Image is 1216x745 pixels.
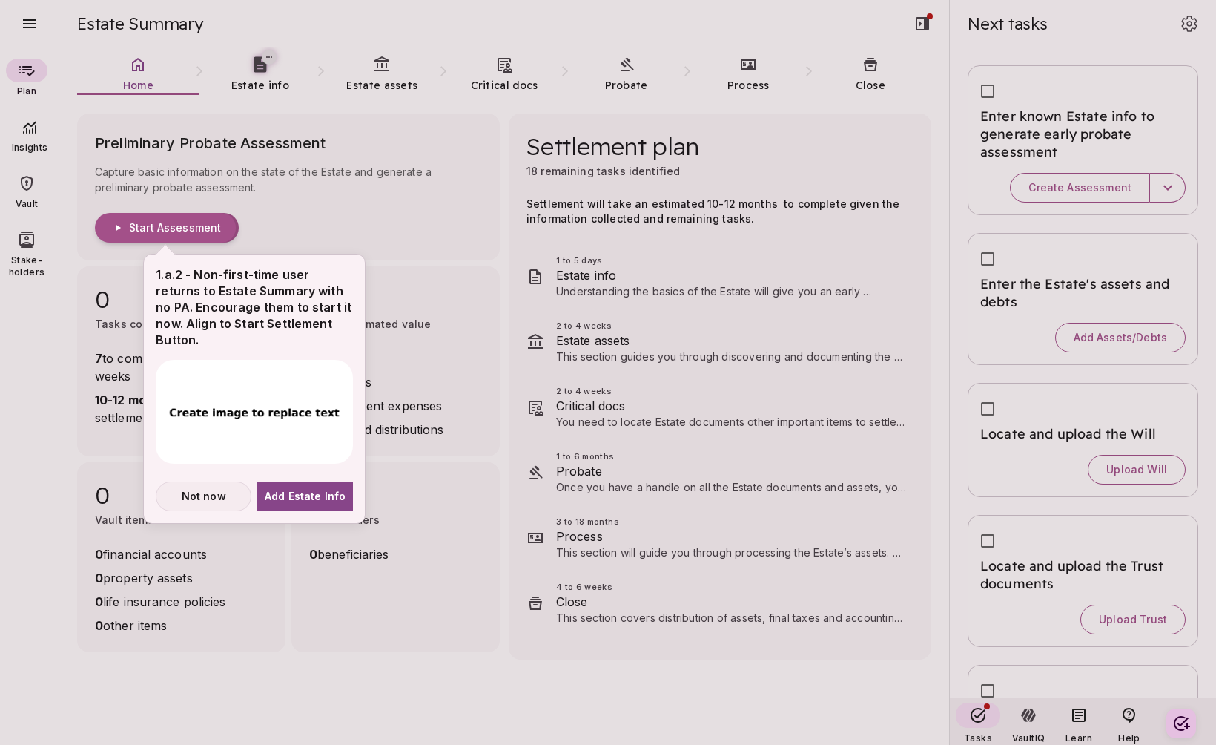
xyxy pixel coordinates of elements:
span: Not now [182,488,226,504]
button: Add Estate Info [257,482,353,511]
button: Start Assessment [95,213,239,243]
span: Add Estate Info [265,488,346,504]
span: Start Assessment [129,221,221,234]
button: Not now [156,482,251,511]
div: 1.a.2 - Non-first-time user returns to Estate Summary with no PA. Encourage them to start it now.... [156,266,353,348]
